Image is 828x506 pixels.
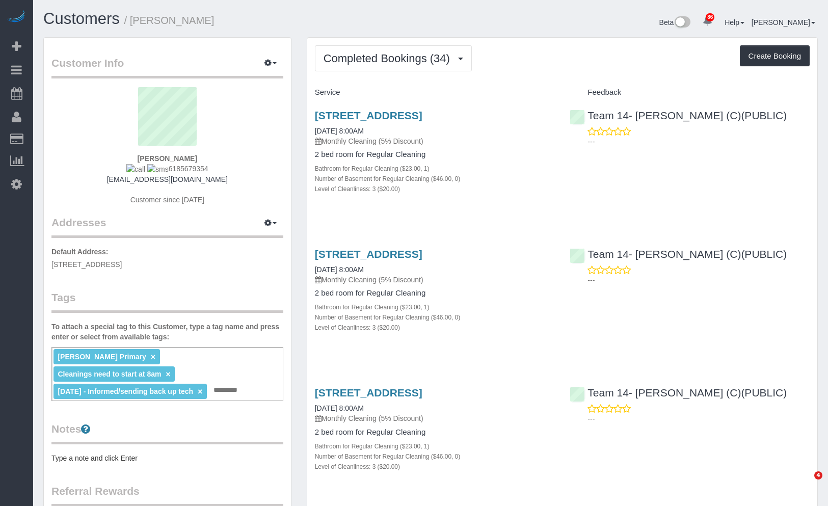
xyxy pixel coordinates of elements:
span: 86 [706,13,714,21]
a: 86 [698,10,717,33]
small: Number of Basement for Regular Cleaning ($46.00, 0) [315,314,461,321]
a: [EMAIL_ADDRESS][DOMAIN_NAME] [107,175,228,183]
img: call [126,164,145,174]
span: [PERSON_NAME] Primary [58,353,146,361]
iframe: Intercom live chat [793,471,818,496]
a: [DATE] 8:00AM [315,404,364,412]
span: [STREET_ADDRESS] [51,260,122,269]
h4: Service [315,88,555,97]
h4: 2 bed room for Regular Cleaning [315,428,555,437]
p: Monthly Cleaning (5% Discount) [315,275,555,285]
span: Cleanings need to start at 8am [58,370,161,378]
a: Team 14- [PERSON_NAME] (C)(PUBLIC) [570,248,787,260]
a: Customers [43,10,120,28]
button: Completed Bookings (34) [315,45,472,71]
p: Monthly Cleaning (5% Discount) [315,136,555,146]
img: Automaid Logo [6,10,26,24]
pre: Type a note and click Enter [51,453,283,463]
h4: 2 bed room for Regular Cleaning [315,150,555,159]
a: Help [725,18,744,26]
small: Level of Cleanliness: 3 ($20.00) [315,185,400,193]
a: [STREET_ADDRESS] [315,110,422,121]
a: [PERSON_NAME] [752,18,815,26]
small: / [PERSON_NAME] [124,15,215,26]
button: Create Booking [740,45,810,67]
span: [DATE] - Informed/sending back up tech [58,387,193,395]
p: --- [587,414,810,424]
a: [STREET_ADDRESS] [315,248,422,260]
label: Default Address: [51,247,109,257]
img: sms [147,164,169,174]
small: Level of Cleanliness: 3 ($20.00) [315,324,400,331]
h4: Feedback [570,88,810,97]
strong: [PERSON_NAME] [138,154,197,163]
a: [DATE] 8:00AM [315,127,364,135]
legend: Tags [51,290,283,313]
p: --- [587,275,810,285]
p: --- [587,137,810,147]
small: Level of Cleanliness: 3 ($20.00) [315,463,400,470]
a: Team 14- [PERSON_NAME] (C)(PUBLIC) [570,387,787,398]
small: Number of Basement for Regular Cleaning ($46.00, 0) [315,453,461,460]
a: [STREET_ADDRESS] [315,387,422,398]
label: To attach a special tag to this Customer, type a tag name and press enter or select from availabl... [51,322,283,342]
small: Bathroom for Regular Cleaning ($23.00, 1) [315,165,430,172]
span: 6185679354 [126,165,208,173]
a: × [166,370,170,379]
a: [DATE] 8:00AM [315,265,364,274]
span: Customer since [DATE] [130,196,204,204]
small: Number of Basement for Regular Cleaning ($46.00, 0) [315,175,461,182]
a: Beta [659,18,691,26]
legend: Notes [51,421,283,444]
a: × [198,387,202,396]
p: Monthly Cleaning (5% Discount) [315,413,555,423]
img: New interface [674,16,690,30]
legend: Customer Info [51,56,283,78]
a: Team 14- [PERSON_NAME] (C)(PUBLIC) [570,110,787,121]
span: 4 [814,471,822,480]
h4: 2 bed room for Regular Cleaning [315,289,555,298]
a: × [151,353,155,361]
small: Bathroom for Regular Cleaning ($23.00, 1) [315,304,430,311]
small: Bathroom for Regular Cleaning ($23.00, 1) [315,443,430,450]
span: Completed Bookings (34) [324,52,455,65]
